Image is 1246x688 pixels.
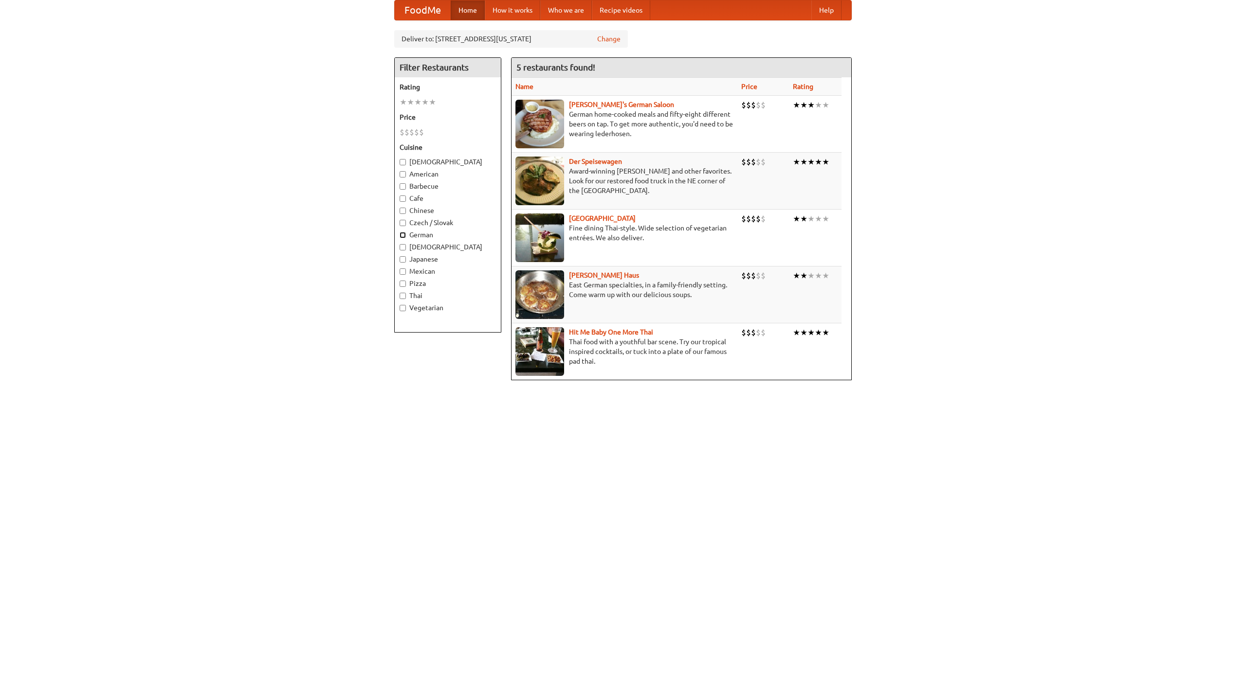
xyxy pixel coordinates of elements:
input: Cafe [400,195,406,202]
li: $ [404,127,409,138]
p: East German specialties, in a family-friendly setting. Come warm up with our delicious soups. [515,280,733,300]
li: ★ [807,270,815,281]
label: German [400,230,496,240]
input: American [400,171,406,177]
label: [DEMOGRAPHIC_DATA] [400,157,496,167]
li: ★ [822,213,829,224]
label: American [400,169,496,179]
input: [DEMOGRAPHIC_DATA] [400,244,406,250]
label: Czech / Slovak [400,218,496,228]
label: Japanese [400,254,496,264]
a: How it works [485,0,540,20]
a: Name [515,83,533,90]
li: ★ [793,213,800,224]
input: Barbecue [400,183,406,190]
li: $ [741,327,746,338]
li: $ [761,213,766,224]
li: ★ [822,100,829,110]
a: Help [811,0,842,20]
a: Recipe videos [592,0,650,20]
label: [DEMOGRAPHIC_DATA] [400,242,496,252]
li: $ [409,127,414,138]
a: Home [451,0,485,20]
h5: Price [400,112,496,122]
li: ★ [822,157,829,167]
li: $ [419,127,424,138]
li: $ [741,213,746,224]
a: [PERSON_NAME] Haus [569,271,639,279]
input: German [400,232,406,238]
a: Who we are [540,0,592,20]
label: Pizza [400,279,496,288]
label: Mexican [400,266,496,276]
li: ★ [400,97,407,107]
img: speisewagen.jpg [515,157,564,205]
label: Cafe [400,194,496,203]
input: Vegetarian [400,305,406,311]
div: Deliver to: [STREET_ADDRESS][US_STATE] [394,30,628,48]
li: $ [741,157,746,167]
li: ★ [822,327,829,338]
p: German home-cooked meals and fifty-eight different beers on tap. To get more authentic, you'd nee... [515,109,733,139]
li: $ [751,270,756,281]
li: $ [746,270,751,281]
li: ★ [429,97,436,107]
li: ★ [407,97,414,107]
li: ★ [815,270,822,281]
li: $ [400,127,404,138]
li: ★ [815,157,822,167]
ng-pluralize: 5 restaurants found! [516,63,595,72]
li: ★ [807,157,815,167]
h5: Cuisine [400,142,496,152]
img: babythai.jpg [515,327,564,376]
li: ★ [793,327,800,338]
label: Vegetarian [400,303,496,313]
label: Barbecue [400,181,496,191]
li: $ [761,327,766,338]
img: satay.jpg [515,213,564,262]
a: Hit Me Baby One More Thai [569,328,653,336]
li: $ [756,327,761,338]
li: $ [756,157,761,167]
a: FoodMe [395,0,451,20]
input: [DEMOGRAPHIC_DATA] [400,159,406,165]
p: Award-winning [PERSON_NAME] and other favorites. Look for our restored food truck in the NE corne... [515,166,733,195]
a: [GEOGRAPHIC_DATA] [569,214,636,222]
p: Fine dining Thai-style. Wide selection of vegetarian entrées. We also deliver. [515,223,733,243]
li: ★ [414,97,421,107]
li: ★ [421,97,429,107]
a: [PERSON_NAME]'s German Saloon [569,101,674,108]
li: ★ [800,100,807,110]
li: ★ [800,213,807,224]
label: Thai [400,291,496,300]
li: ★ [800,327,807,338]
li: $ [756,270,761,281]
a: Price [741,83,757,90]
input: Mexican [400,268,406,275]
li: $ [756,213,761,224]
li: ★ [793,100,800,110]
li: ★ [793,157,800,167]
li: ★ [815,100,822,110]
li: $ [746,327,751,338]
li: $ [761,157,766,167]
li: ★ [800,270,807,281]
a: Der Speisewagen [569,158,622,165]
li: ★ [815,327,822,338]
h5: Rating [400,82,496,92]
li: $ [751,100,756,110]
img: esthers.jpg [515,100,564,148]
li: $ [751,327,756,338]
input: Thai [400,293,406,299]
li: $ [746,157,751,167]
li: $ [751,157,756,167]
li: $ [741,100,746,110]
li: $ [741,270,746,281]
label: Chinese [400,206,496,215]
a: Change [597,34,621,44]
li: $ [761,100,766,110]
a: Rating [793,83,813,90]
